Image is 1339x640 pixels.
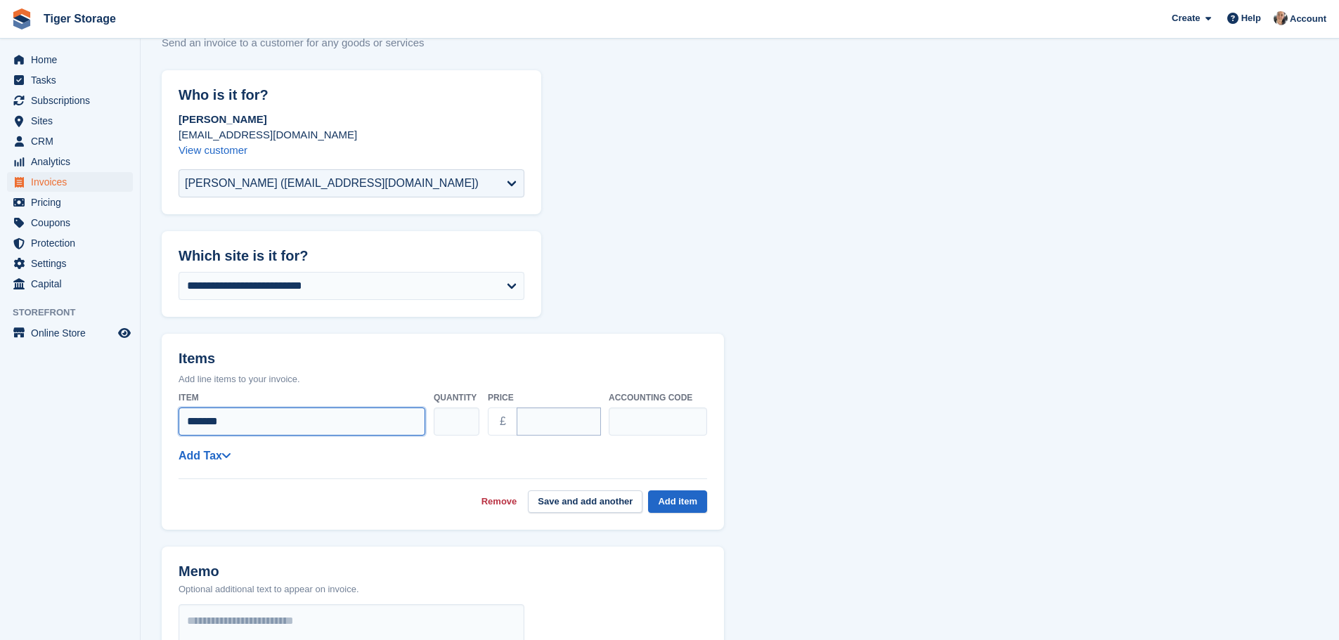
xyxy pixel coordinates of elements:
p: Optional additional text to appear on invoice. [179,582,359,596]
a: menu [7,91,133,110]
label: Price [488,391,600,404]
span: CRM [31,131,115,151]
h2: Who is it for? [179,87,524,103]
a: Tiger Storage [38,7,122,30]
a: menu [7,233,133,253]
a: menu [7,131,133,151]
span: Storefront [13,306,140,320]
img: Becky Martin [1274,11,1288,25]
span: Capital [31,274,115,294]
p: [EMAIL_ADDRESS][DOMAIN_NAME] [179,127,524,143]
label: Accounting code [609,391,707,404]
div: [PERSON_NAME] ([EMAIL_ADDRESS][DOMAIN_NAME]) [185,175,479,192]
a: menu [7,213,133,233]
h2: Which site is it for? [179,248,524,264]
a: menu [7,254,133,273]
span: Subscriptions [31,91,115,110]
label: Item [179,391,425,404]
h2: Memo [179,563,359,580]
button: Save and add another [528,490,642,514]
a: menu [7,50,133,70]
a: menu [7,70,133,90]
a: menu [7,192,133,212]
a: menu [7,274,133,294]
span: Tasks [31,70,115,90]
span: Account [1290,12,1326,26]
a: menu [7,172,133,192]
h2: Items [179,351,707,370]
a: Preview store [116,325,133,341]
a: menu [7,152,133,171]
a: View customer [179,144,247,156]
a: menu [7,323,133,343]
a: Remove [481,495,517,509]
span: Home [31,50,115,70]
a: menu [7,111,133,131]
span: Create [1172,11,1200,25]
p: [PERSON_NAME] [179,112,524,127]
span: Invoices [31,172,115,192]
span: Online Store [31,323,115,343]
span: Protection [31,233,115,253]
span: Coupons [31,213,115,233]
img: stora-icon-8386f47178a22dfd0bd8f6a31ec36ba5ce8667c1dd55bd0f319d3a0aa187defe.svg [11,8,32,30]
span: Settings [31,254,115,273]
label: Quantity [434,391,479,404]
span: Help [1241,11,1261,25]
span: Analytics [31,152,115,171]
p: Send an invoice to a customer for any goods or services [162,35,425,51]
span: Sites [31,111,115,131]
p: Add line items to your invoice. [179,372,707,386]
span: Pricing [31,192,115,212]
a: Add Tax [179,450,231,462]
button: Add item [648,490,707,514]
